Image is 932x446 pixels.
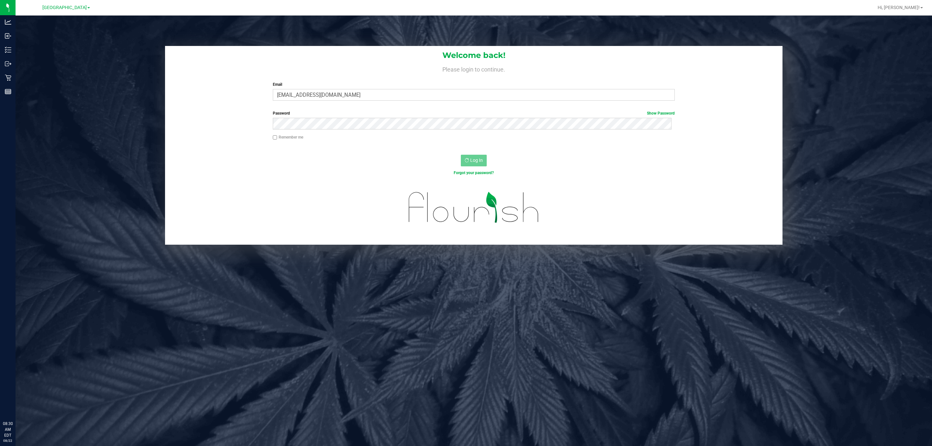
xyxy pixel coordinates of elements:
span: Password [273,111,290,116]
h1: Welcome back! [165,51,782,60]
label: Email [273,82,675,87]
a: Show Password [647,111,675,116]
span: [GEOGRAPHIC_DATA] [42,5,87,10]
inline-svg: Reports [5,88,11,95]
label: Remember me [273,134,303,140]
inline-svg: Outbound [5,61,11,67]
inline-svg: Retail [5,74,11,81]
h4: Please login to continue. [165,65,782,72]
img: flourish_logo.svg [397,183,551,232]
inline-svg: Analytics [5,19,11,25]
span: Hi, [PERSON_NAME]! [878,5,920,10]
input: Remember me [273,135,277,140]
span: Log In [470,158,483,163]
inline-svg: Inbound [5,33,11,39]
inline-svg: Inventory [5,47,11,53]
p: 08/22 [3,438,13,443]
button: Log In [461,155,487,166]
a: Forgot your password? [454,171,494,175]
p: 08:30 AM EDT [3,421,13,438]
